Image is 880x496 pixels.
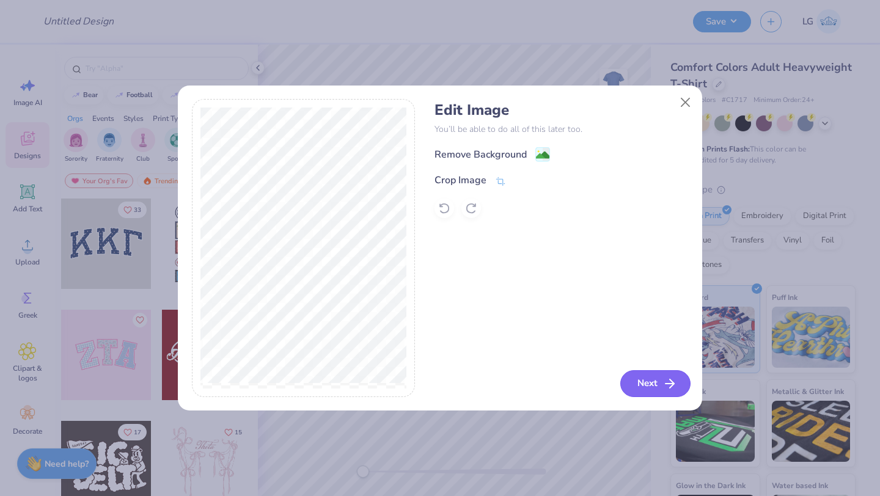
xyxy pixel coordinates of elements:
[674,90,697,114] button: Close
[435,147,527,162] div: Remove Background
[435,101,688,119] h4: Edit Image
[435,123,688,136] p: You’ll be able to do all of this later too.
[435,173,486,188] div: Crop Image
[620,370,691,397] button: Next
